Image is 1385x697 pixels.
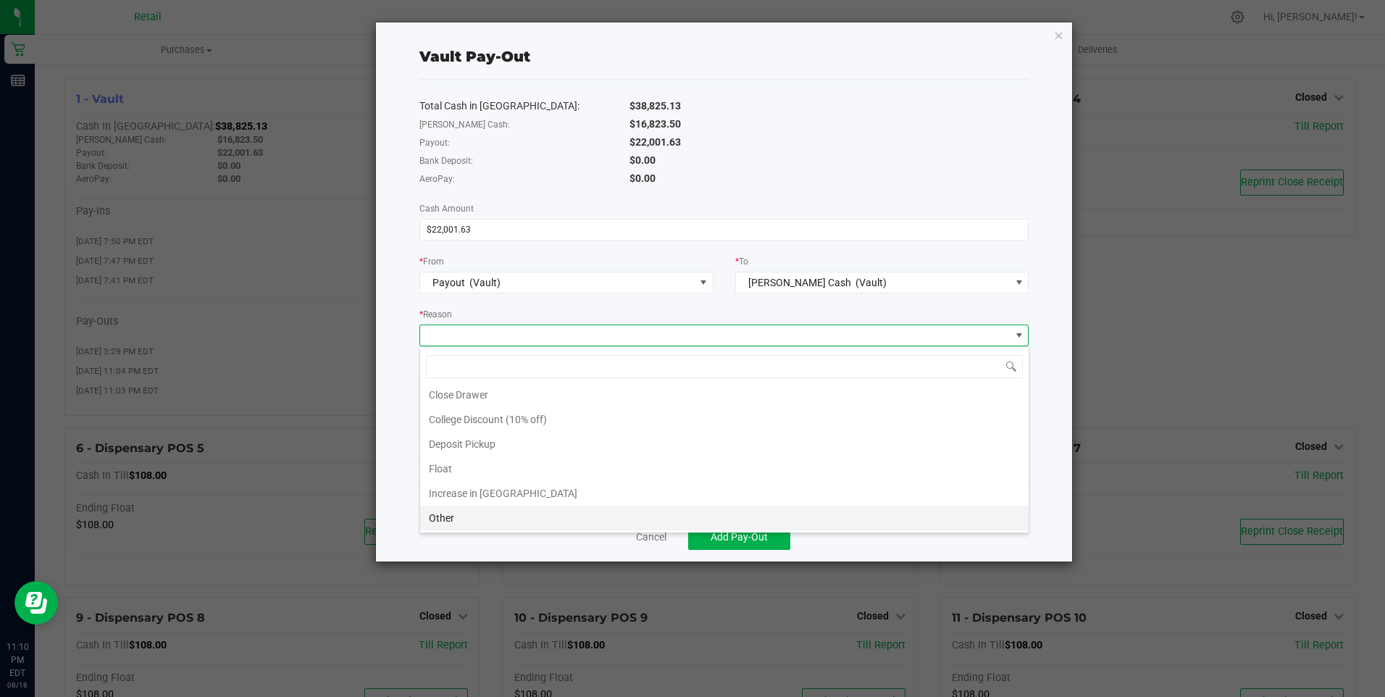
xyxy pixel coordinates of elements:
[420,456,1029,481] li: Float
[420,432,1029,456] li: Deposit Pickup
[735,255,748,268] label: To
[419,100,579,112] span: Total Cash in [GEOGRAPHIC_DATA]:
[419,46,530,67] div: Vault Pay-Out
[636,530,666,545] a: Cancel
[629,100,681,112] span: $38,825.13
[419,156,473,166] span: Bank Deposit:
[688,524,790,550] button: Add Pay-Out
[629,154,656,166] span: $0.00
[420,407,1029,432] li: College Discount (10% off)
[432,277,465,288] span: Payout
[420,506,1029,530] li: Other
[419,138,450,148] span: Payout:
[629,118,681,130] span: $16,823.50
[855,277,887,288] span: (Vault)
[419,174,455,184] span: AeroPay:
[14,581,58,625] iframe: Resource center
[420,481,1029,506] li: Increase in [GEOGRAPHIC_DATA]
[469,277,501,288] span: (Vault)
[711,531,768,543] span: Add Pay-Out
[419,204,474,214] span: Cash Amount
[629,136,681,148] span: $22,001.63
[419,120,510,130] span: [PERSON_NAME] Cash:
[419,308,452,321] label: Reason
[419,255,444,268] label: From
[629,172,656,184] span: $0.00
[420,383,1029,407] li: Close Drawer
[748,277,851,288] span: [PERSON_NAME] Cash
